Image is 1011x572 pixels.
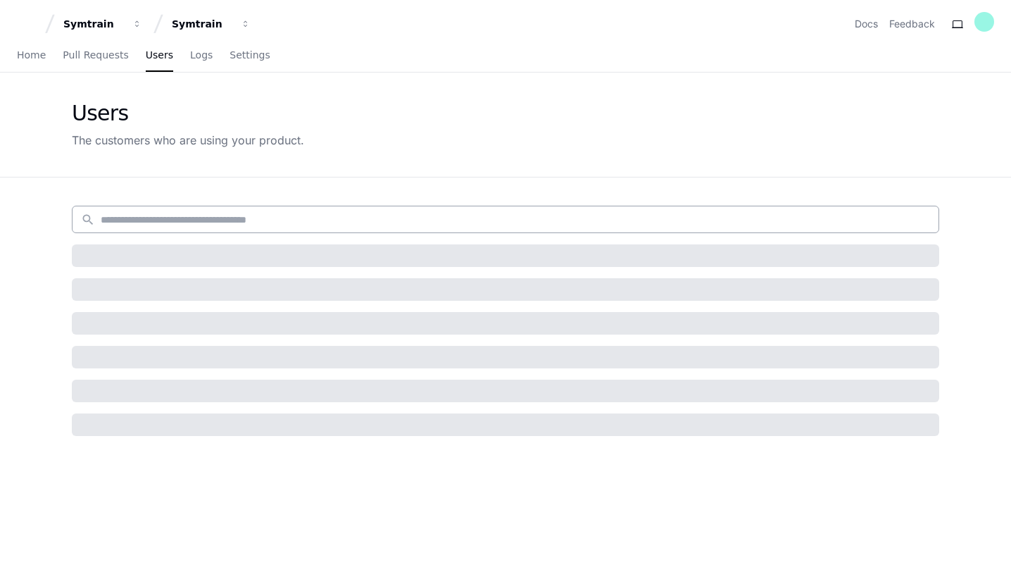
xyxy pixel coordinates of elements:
[72,132,304,149] div: The customers who are using your product.
[63,51,128,59] span: Pull Requests
[190,39,213,72] a: Logs
[230,51,270,59] span: Settings
[58,11,148,37] button: Symtrain
[166,11,256,37] button: Symtrain
[146,51,173,59] span: Users
[855,17,878,31] a: Docs
[889,17,935,31] button: Feedback
[17,39,46,72] a: Home
[72,101,304,126] div: Users
[81,213,95,227] mat-icon: search
[63,17,124,31] div: Symtrain
[146,39,173,72] a: Users
[17,51,46,59] span: Home
[190,51,213,59] span: Logs
[230,39,270,72] a: Settings
[172,17,232,31] div: Symtrain
[63,39,128,72] a: Pull Requests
